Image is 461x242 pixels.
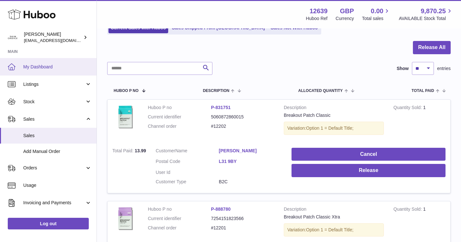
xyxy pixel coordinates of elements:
[306,15,328,22] div: Huboo Ref
[394,105,423,112] strong: Quantity Sold
[371,7,384,15] span: 0.00
[148,206,211,212] dt: Huboo P no
[412,89,434,93] span: Total paid
[23,148,92,155] span: Add Manual Order
[156,148,175,153] span: Customer
[23,99,85,105] span: Stock
[148,123,211,129] dt: Channel order
[437,66,451,72] span: entries
[156,158,219,166] dt: Postal Code
[23,116,85,122] span: Sales
[284,105,384,112] strong: Description
[219,148,282,154] a: [PERSON_NAME]
[23,133,92,139] span: Sales
[284,112,384,118] div: Breakout Patch Classic
[219,158,282,165] a: L31 9BY
[394,207,423,213] strong: Quantity Sold
[284,206,384,214] strong: Description
[397,66,409,72] label: Show
[284,122,384,135] div: Variation:
[112,206,138,232] img: 126391698402395.jpg
[148,225,211,231] dt: Channel order
[298,89,343,93] span: ALLOCATED Quantity
[135,148,146,153] span: 13.99
[306,227,353,232] span: Option 1 = Default Title;
[211,105,231,110] a: P-831751
[336,15,354,22] div: Currency
[203,89,229,93] span: Description
[211,123,274,129] dd: #12202
[413,41,451,54] button: Release All
[362,15,391,22] span: Total sales
[148,216,211,222] dt: Current identifier
[8,33,17,42] img: admin@skinchoice.com
[23,182,92,188] span: Usage
[23,64,92,70] span: My Dashboard
[340,7,354,15] strong: GBP
[23,200,85,206] span: Invoicing and Payments
[399,15,453,22] span: AVAILABLE Stock Total
[362,7,391,22] a: 0.00 Total sales
[23,81,85,87] span: Listings
[292,164,446,177] button: Release
[112,148,135,155] strong: Total Paid
[114,89,138,93] span: Huboo P no
[24,31,82,44] div: [PERSON_NAME]
[8,218,89,229] a: Log out
[112,105,138,130] img: 126391698654679.jpg
[148,114,211,120] dt: Current identifier
[284,223,384,237] div: Variation:
[310,7,328,15] strong: 12639
[306,126,353,131] span: Option 1 = Default Title;
[156,179,219,185] dt: Customer Type
[24,38,95,43] span: [EMAIL_ADDRESS][DOMAIN_NAME]
[284,214,384,220] div: Breakout Patch Classic Xtra
[211,225,274,231] dd: #12201
[148,105,211,111] dt: Huboo P no
[399,7,453,22] a: 9,870.25 AVAILABLE Stock Total
[219,179,282,185] dd: B2C
[156,148,219,156] dt: Name
[156,169,219,176] dt: User Id
[23,165,85,171] span: Orders
[389,100,450,143] td: 1
[292,148,446,161] button: Cancel
[421,7,446,15] span: 9,870.25
[211,114,274,120] dd: 5060872860015
[211,216,274,222] dd: 7254151823566
[211,207,231,212] a: P-888780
